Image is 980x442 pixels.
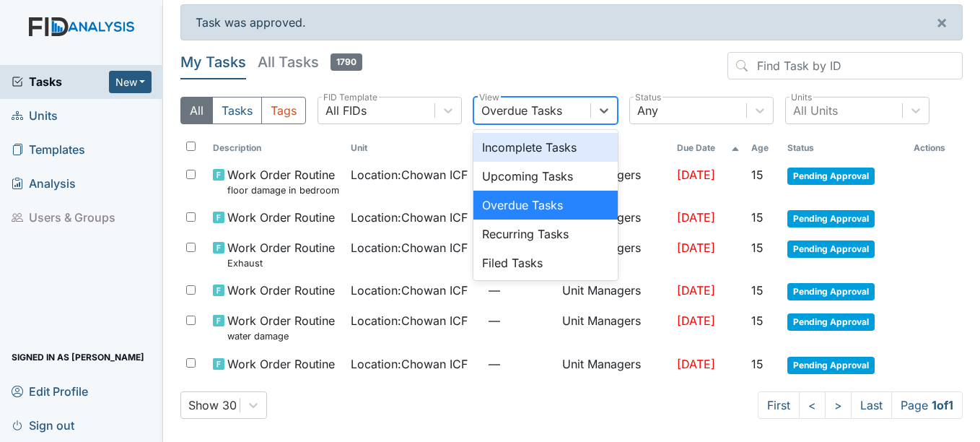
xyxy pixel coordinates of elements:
[227,329,335,343] small: water damage
[787,168,875,185] span: Pending Approval
[787,283,875,300] span: Pending Approval
[751,283,764,298] span: 15
[758,391,800,419] a: First
[751,357,764,371] span: 15
[787,313,875,331] span: Pending Approval
[677,168,715,182] span: [DATE]
[473,248,618,277] div: Filed Tasks
[891,391,963,419] span: Page
[751,168,764,182] span: 15
[556,276,671,306] td: Unit Managers
[12,73,109,90] a: Tasks
[207,136,345,160] th: Toggle SortBy
[677,240,715,255] span: [DATE]
[331,53,362,71] span: 1790
[677,210,715,225] span: [DATE]
[758,391,963,419] nav: task-pagination
[473,220,618,248] div: Recurring Tasks
[325,102,367,119] div: All FIDs
[825,391,852,419] a: >
[12,346,144,368] span: Signed in as [PERSON_NAME]
[180,4,963,40] div: Task was approved.
[188,396,237,414] div: Show 30
[227,256,335,270] small: Exhaust
[556,350,671,380] td: Unit Managers
[473,162,618,191] div: Upcoming Tasks
[351,239,468,256] span: Location : Chowan ICF
[936,12,948,32] span: ×
[351,312,468,329] span: Location : Chowan ICF
[677,357,715,371] span: [DATE]
[932,398,953,412] strong: 1 of 1
[787,357,875,374] span: Pending Approval
[212,97,262,124] button: Tasks
[489,282,551,299] span: —
[751,210,764,225] span: 15
[261,97,306,124] button: Tags
[345,136,483,160] th: Toggle SortBy
[799,391,826,419] a: <
[782,136,907,160] th: Toggle SortBy
[12,139,85,161] span: Templates
[227,239,335,270] span: Work Order Routine Exhaust
[12,380,88,402] span: Edit Profile
[227,312,335,343] span: Work Order Routine water damage
[227,355,335,373] span: Work Order Routine
[227,166,339,197] span: Work Order Routine floor damage in bedroom
[109,71,152,93] button: New
[351,209,468,226] span: Location : Chowan ICF
[351,282,468,299] span: Location : Chowan ICF
[227,183,339,197] small: floor damage in bedroom
[12,414,74,436] span: Sign out
[351,355,468,373] span: Location : Chowan ICF
[677,283,715,298] span: [DATE]
[489,312,551,329] span: —
[186,142,196,151] input: Toggle All Rows Selected
[556,306,671,349] td: Unit Managers
[12,105,58,127] span: Units
[12,173,76,195] span: Analysis
[751,313,764,328] span: 15
[787,240,875,258] span: Pending Approval
[671,136,745,160] th: Toggle SortBy
[793,102,838,119] div: All Units
[227,209,335,226] span: Work Order Routine
[745,136,782,160] th: Toggle SortBy
[481,102,562,119] div: Overdue Tasks
[787,210,875,227] span: Pending Approval
[473,133,618,162] div: Incomplete Tasks
[727,52,963,79] input: Find Task by ID
[258,52,362,72] h5: All Tasks
[908,136,963,160] th: Actions
[751,240,764,255] span: 15
[180,97,306,124] div: Type filter
[180,52,246,72] h5: My Tasks
[473,191,618,220] div: Overdue Tasks
[851,391,892,419] a: Last
[180,97,213,124] button: All
[489,355,551,373] span: —
[922,5,962,40] button: ×
[227,282,335,299] span: Work Order Routine
[677,313,715,328] span: [DATE]
[351,166,468,183] span: Location : Chowan ICF
[637,102,658,119] div: Any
